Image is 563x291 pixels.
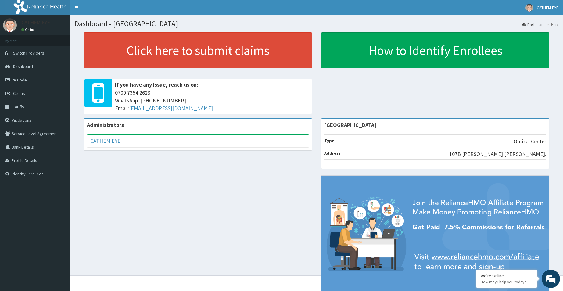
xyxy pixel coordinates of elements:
span: Switch Providers [13,50,44,56]
img: d_794563401_company_1708531726252_794563401 [11,31,25,46]
span: Dashboard [13,64,33,69]
span: 0700 7354 2623 WhatsApp: [PHONE_NUMBER] Email: [115,89,309,112]
b: Administrators [87,121,124,128]
p: CATHEM EYE [21,20,50,25]
p: 107B [PERSON_NAME] [PERSON_NAME]. [449,150,546,158]
span: CATHEM EYE [537,5,558,10]
a: CATHEM EYE [90,137,120,144]
img: User Image [525,4,533,12]
li: Here [545,22,558,27]
strong: [GEOGRAPHIC_DATA] [324,121,376,128]
a: Dashboard [522,22,545,27]
a: [EMAIL_ADDRESS][DOMAIN_NAME] [129,105,213,112]
p: Optical Center [514,138,546,145]
p: How may I help you today? [481,279,533,285]
b: Type [324,138,334,143]
div: Chat with us now [32,34,102,42]
div: Minimize live chat window [100,3,115,18]
a: How to Identify Enrollees [321,32,549,68]
div: We're Online! [481,273,533,278]
span: We're online! [35,77,84,138]
a: Online [21,27,36,32]
b: Address [324,150,341,156]
b: If you have any issue, reach us on: [115,81,198,88]
a: Click here to submit claims [84,32,312,68]
span: Tariffs [13,104,24,110]
span: Claims [13,91,25,96]
h1: Dashboard - [GEOGRAPHIC_DATA] [75,20,558,28]
textarea: Type your message and hit 'Enter' [3,167,116,188]
img: User Image [3,18,17,32]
